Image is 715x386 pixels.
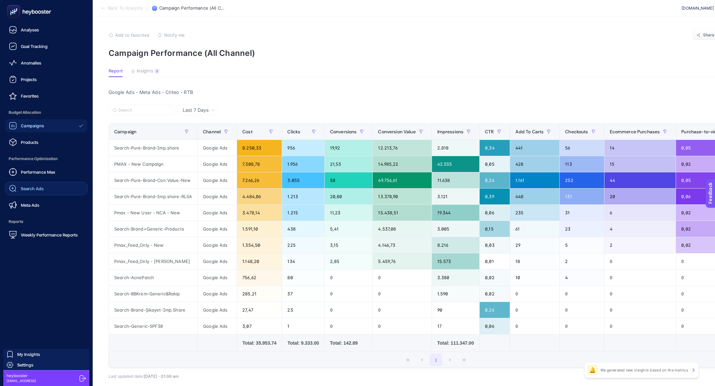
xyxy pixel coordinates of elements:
div: Google Ads [198,302,237,318]
span: Favorites [21,93,39,99]
span: Campaigns [21,123,44,128]
a: Weekly Performance Reports [5,228,87,241]
div: 18 [510,253,560,269]
div: 2 [560,253,604,269]
div: 1.161 [510,172,560,188]
div: 285,21 [237,286,282,302]
div: 13.378,90 [373,189,431,204]
p: We generated new insights based on the metrics [600,367,688,373]
span: Last 7 Days [183,107,209,113]
div: 3.005 [432,221,480,237]
a: Projects [5,73,87,86]
div: Google Ads [198,189,237,204]
div: 19.344 [432,205,480,221]
div: 12.213,76 [373,140,431,156]
span: Projects [21,77,37,82]
span: Meta Ads [21,202,39,208]
div: 1.590 [432,286,480,302]
div: 0 [373,270,431,285]
div: Pmax - New User - NCA - New [109,205,197,221]
span: Products [21,140,38,145]
div: 0 [560,302,604,318]
div: 8.216 [432,237,480,253]
div: 5.459,76 [373,253,431,269]
span: Checkouts [565,129,588,134]
span: Add To Carts [515,129,544,134]
div: 11.638 [432,172,480,188]
a: Products [5,136,87,149]
div: 0 [325,286,373,302]
span: Last updated date: [109,374,144,379]
div: 1.215 [282,205,324,221]
div: 0 [325,270,373,285]
div: 2,85 [325,253,373,269]
div: Google Ads [198,237,237,253]
div: 1.213 [282,189,324,204]
div: 0 [604,318,676,334]
div: 4.146,73 [373,237,431,253]
div: 17 [432,318,480,334]
span: Ecommerce Purchases [610,129,660,134]
div: 🔔 [587,365,598,375]
span: Goal Tracking [21,44,48,49]
div: 0,34 [480,140,509,156]
div: 3.478,14 [237,205,282,221]
div: 44 [604,172,676,188]
div: 0 [604,253,676,269]
div: 29 [510,237,560,253]
div: 42.555 [432,156,480,172]
div: Total: 111.347.00 [437,340,474,346]
div: 0,26 [480,302,509,318]
div: 0 [373,302,431,318]
span: CTR [485,129,494,134]
div: 7.266,26 [237,172,282,188]
div: 0 [373,318,431,334]
div: 1.591,10 [237,221,282,237]
div: Google Ads [198,286,237,302]
div: 3,07 [237,318,282,334]
div: Google Ads [198,221,237,237]
div: 0 [604,302,676,318]
span: Conversion Value [378,129,415,134]
span: Performance Max [21,169,55,175]
div: 1 [282,318,324,334]
div: 0 [560,286,604,302]
span: Cost [242,129,253,134]
div: 0,02 [480,286,509,302]
div: 956 [282,140,324,156]
span: heybooster [7,373,36,378]
div: 1.148,20 [237,253,282,269]
a: Performance Max [5,165,87,179]
div: 0 [510,302,560,318]
div: 0 [510,318,560,334]
a: Search Ads [5,182,87,195]
div: 27,47 [237,302,282,318]
div: Pmax_Feed_Only - New [109,237,197,253]
div: 5,41 [325,221,373,237]
div: 0,02 [480,270,509,285]
button: Add to favorites [109,32,149,38]
div: Google Ads [198,270,237,285]
div: 428 [510,156,560,172]
span: Weekly Performance Reports [21,232,78,237]
div: Search-BBKrem-Generic&Rakip [109,286,197,302]
a: Meta Ads [5,198,87,212]
span: Add to favorites [115,32,149,38]
span: / [147,5,148,11]
div: 8.250,33 [237,140,282,156]
div: 0,05 [480,156,509,172]
div: 1.354,50 [237,237,282,253]
div: 80 [282,270,324,285]
div: 49.756,61 [373,172,431,188]
div: 14.985,22 [373,156,431,172]
div: 0 [604,270,676,285]
a: Analyses [5,23,87,36]
span: Impressions [437,129,464,134]
div: 1.956 [282,156,324,172]
div: 56 [560,140,604,156]
div: 6 [604,205,676,221]
div: Search-Pure-Brand-Imp.share [109,140,197,156]
div: 4 [604,221,676,237]
div: 0 [560,318,604,334]
div: 113 [560,156,604,172]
